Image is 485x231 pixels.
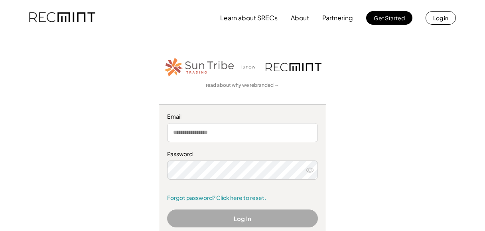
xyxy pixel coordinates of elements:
[167,150,318,158] div: Password
[220,10,278,26] button: Learn about SRECs
[239,64,262,70] div: is now
[167,113,318,121] div: Email
[29,4,95,31] img: recmint-logotype%403x.png
[366,11,412,25] button: Get Started
[426,11,456,25] button: Log in
[291,10,309,26] button: About
[167,209,318,227] button: Log In
[164,56,235,78] img: STT_Horizontal_Logo%2B-%2BColor.png
[322,10,353,26] button: Partnering
[266,63,321,71] img: recmint-logotype%403x.png
[167,194,318,202] a: Forgot password? Click here to reset.
[206,82,279,89] a: read about why we rebranded →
